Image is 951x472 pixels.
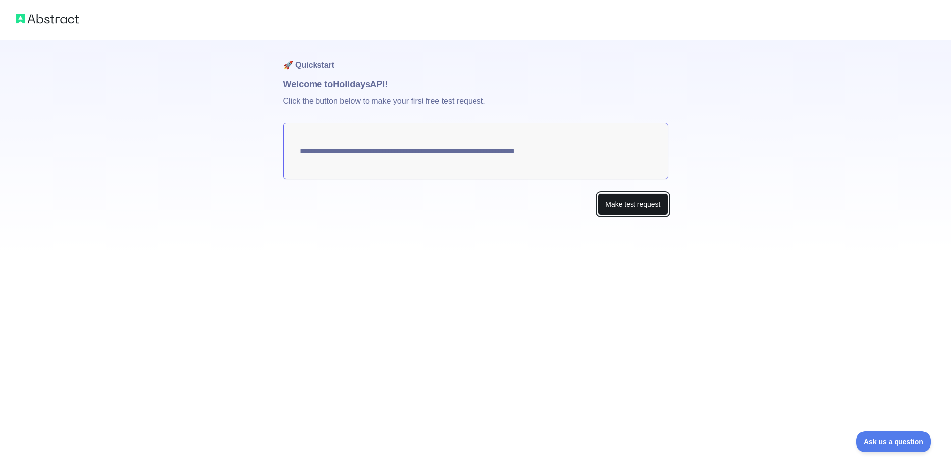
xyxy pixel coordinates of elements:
img: Abstract logo [16,12,79,26]
button: Make test request [598,193,668,215]
p: Click the button below to make your first free test request. [283,91,668,123]
iframe: Toggle Customer Support [856,431,931,452]
h1: Welcome to Holidays API! [283,77,668,91]
h1: 🚀 Quickstart [283,40,668,77]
